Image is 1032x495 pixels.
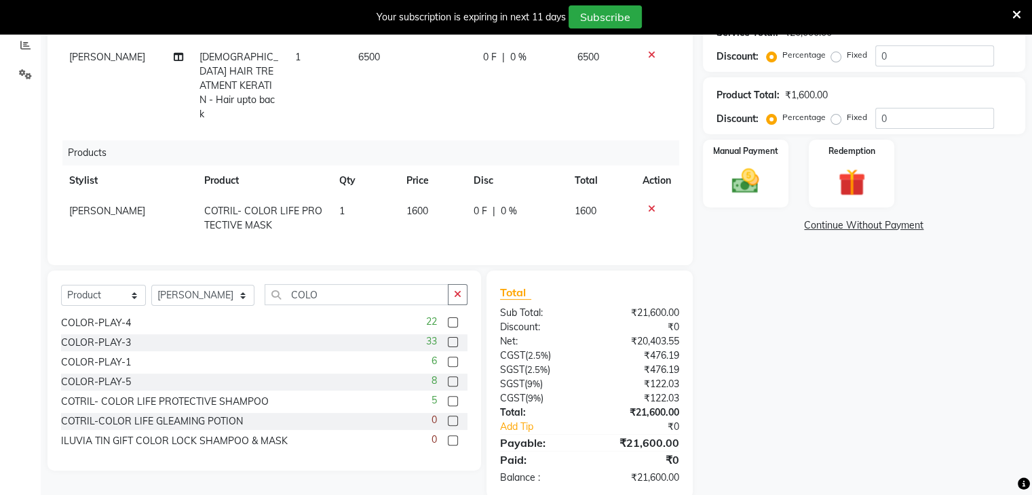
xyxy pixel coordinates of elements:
[590,320,689,334] div: ₹0
[490,306,590,320] div: Sub Total:
[426,334,437,349] span: 33
[847,49,867,61] label: Fixed
[199,51,278,120] span: [DEMOGRAPHIC_DATA] HAIR TREATMENT KERATIN - Hair upto back
[62,140,689,165] div: Products
[500,349,525,361] span: CGST
[490,391,590,405] div: ( )
[502,50,505,64] span: |
[377,10,566,24] div: Your subscription is expiring in next 11 days
[590,377,689,391] div: ₹122.03
[782,49,826,61] label: Percentage
[432,433,437,447] span: 0
[528,393,541,403] span: 9%
[716,112,759,126] div: Discount:
[358,51,380,63] span: 6500
[432,354,437,368] span: 6
[713,145,778,157] label: Manual Payment
[490,349,590,363] div: ( )
[398,165,465,196] th: Price
[61,395,269,409] div: COTRIL- COLOR LIFE PROTECTIVE SHAMPOO
[406,205,428,217] span: 1600
[432,393,437,408] span: 5
[723,165,767,197] img: _cash.svg
[847,111,867,123] label: Fixed
[606,420,689,434] div: ₹0
[706,218,1023,233] a: Continue Without Payment
[61,375,131,389] div: COLOR-PLAY-5
[590,306,689,320] div: ₹21,600.00
[265,284,448,305] input: Search or Scan
[527,378,540,389] span: 9%
[590,452,689,468] div: ₹0
[590,471,689,485] div: ₹21,600.00
[490,420,606,434] a: Add Tip
[490,363,590,377] div: ( )
[634,165,679,196] th: Action
[483,50,497,64] span: 0 F
[785,88,828,102] div: ₹1,600.00
[577,51,599,63] span: 6500
[196,165,330,196] th: Product
[432,413,437,427] span: 0
[782,111,826,123] label: Percentage
[501,204,517,218] span: 0 %
[828,145,875,157] label: Redemption
[569,5,642,28] button: Subscribe
[69,51,145,63] span: [PERSON_NAME]
[590,349,689,363] div: ₹476.19
[575,205,596,217] span: 1600
[61,336,131,350] div: COLOR-PLAY-3
[490,334,590,349] div: Net:
[465,165,567,196] th: Disc
[500,285,531,300] span: Total
[493,204,495,218] span: |
[716,88,780,102] div: Product Total:
[590,334,689,349] div: ₹20,403.55
[590,405,689,420] div: ₹21,600.00
[474,204,487,218] span: 0 F
[500,378,524,390] span: SGST
[490,471,590,485] div: Balance :
[490,405,590,420] div: Total:
[716,49,759,64] div: Discount:
[500,392,525,404] span: CGST
[61,165,196,196] th: Stylist
[490,377,590,391] div: ( )
[510,50,527,64] span: 0 %
[69,205,145,217] span: [PERSON_NAME]
[527,364,548,375] span: 2.5%
[295,51,301,63] span: 1
[490,320,590,334] div: Discount:
[590,435,689,451] div: ₹21,600.00
[528,350,548,361] span: 2.5%
[567,165,634,196] th: Total
[61,414,243,429] div: COTRIL-COLOR LIFE GLEAMING POTION
[331,165,398,196] th: Qty
[61,434,288,448] div: ILUVIA TIN GIFT COLOR LOCK SHAMPOO & MASK
[339,205,345,217] span: 1
[204,205,322,231] span: COTRIL- COLOR LIFE PROTECTIVE MASK
[590,363,689,377] div: ₹476.19
[590,391,689,405] div: ₹122.03
[490,435,590,451] div: Payable:
[426,315,437,329] span: 22
[61,316,131,330] div: COLOR-PLAY-4
[490,452,590,468] div: Paid:
[830,165,874,199] img: _gift.svg
[500,363,524,376] span: SGST
[61,355,131,370] div: COLOR-PLAY-1
[432,374,437,388] span: 8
